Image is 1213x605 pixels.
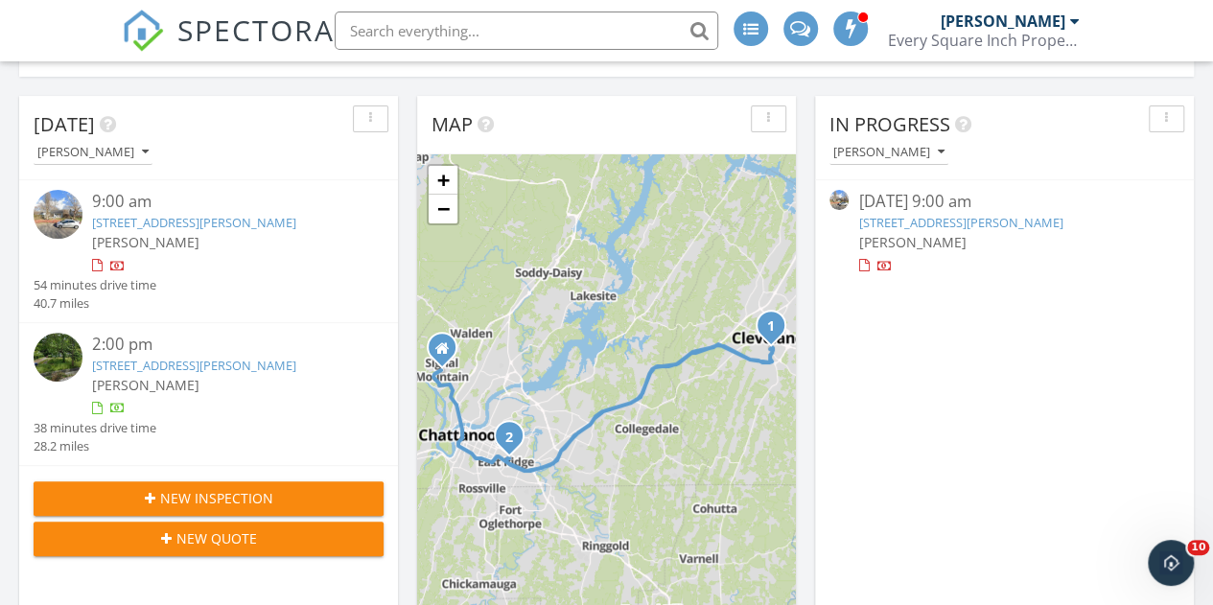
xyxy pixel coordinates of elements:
[509,435,521,447] div: 3613 Glendon Dr, Chattanooga, TN 37411
[1187,540,1209,555] span: 10
[160,488,273,508] span: New Inspection
[122,26,335,66] a: SPECTORA
[829,190,849,209] img: streetview
[829,140,948,166] button: [PERSON_NAME]
[432,111,473,137] span: Map
[858,214,1062,231] a: [STREET_ADDRESS][PERSON_NAME]
[429,166,457,195] a: Zoom in
[122,10,164,52] img: The Best Home Inspection Software - Spectora
[888,31,1080,50] div: Every Square Inch Property Inspection
[34,190,82,239] img: streetview
[34,276,156,294] div: 54 minutes drive time
[92,333,355,357] div: 2:00 pm
[1148,540,1194,586] iframe: Intercom live chat
[442,347,454,359] div: 40 Cool Springs Rd, Signal Mountain TN 37377
[829,190,1179,275] a: [DATE] 9:00 am [STREET_ADDRESS][PERSON_NAME] [PERSON_NAME]
[858,233,966,251] span: [PERSON_NAME]
[177,10,335,50] span: SPECTORA
[34,294,156,313] div: 40.7 miles
[34,437,156,455] div: 28.2 miles
[858,190,1150,214] div: [DATE] 9:00 am
[34,140,152,166] button: [PERSON_NAME]
[429,195,457,223] a: Zoom out
[505,430,513,444] i: 2
[92,357,296,374] a: [STREET_ADDRESS][PERSON_NAME]
[92,214,296,231] a: [STREET_ADDRESS][PERSON_NAME]
[34,333,82,382] img: streetview
[34,419,156,437] div: 38 minutes drive time
[34,111,95,137] span: [DATE]
[34,333,384,455] a: 2:00 pm [STREET_ADDRESS][PERSON_NAME] [PERSON_NAME] 38 minutes drive time 28.2 miles
[92,376,199,394] span: [PERSON_NAME]
[34,481,384,516] button: New Inspection
[829,111,950,137] span: In Progress
[37,146,149,159] div: [PERSON_NAME]
[941,12,1065,31] div: [PERSON_NAME]
[92,190,355,214] div: 9:00 am
[833,146,945,159] div: [PERSON_NAME]
[767,320,775,334] i: 1
[176,528,257,548] span: New Quote
[34,522,384,556] button: New Quote
[34,190,384,313] a: 9:00 am [STREET_ADDRESS][PERSON_NAME] [PERSON_NAME] 54 minutes drive time 40.7 miles
[92,233,199,251] span: [PERSON_NAME]
[335,12,718,50] input: Search everything...
[771,325,782,337] div: 1177 Wilson Ave SE, Cleveland, TN 37311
